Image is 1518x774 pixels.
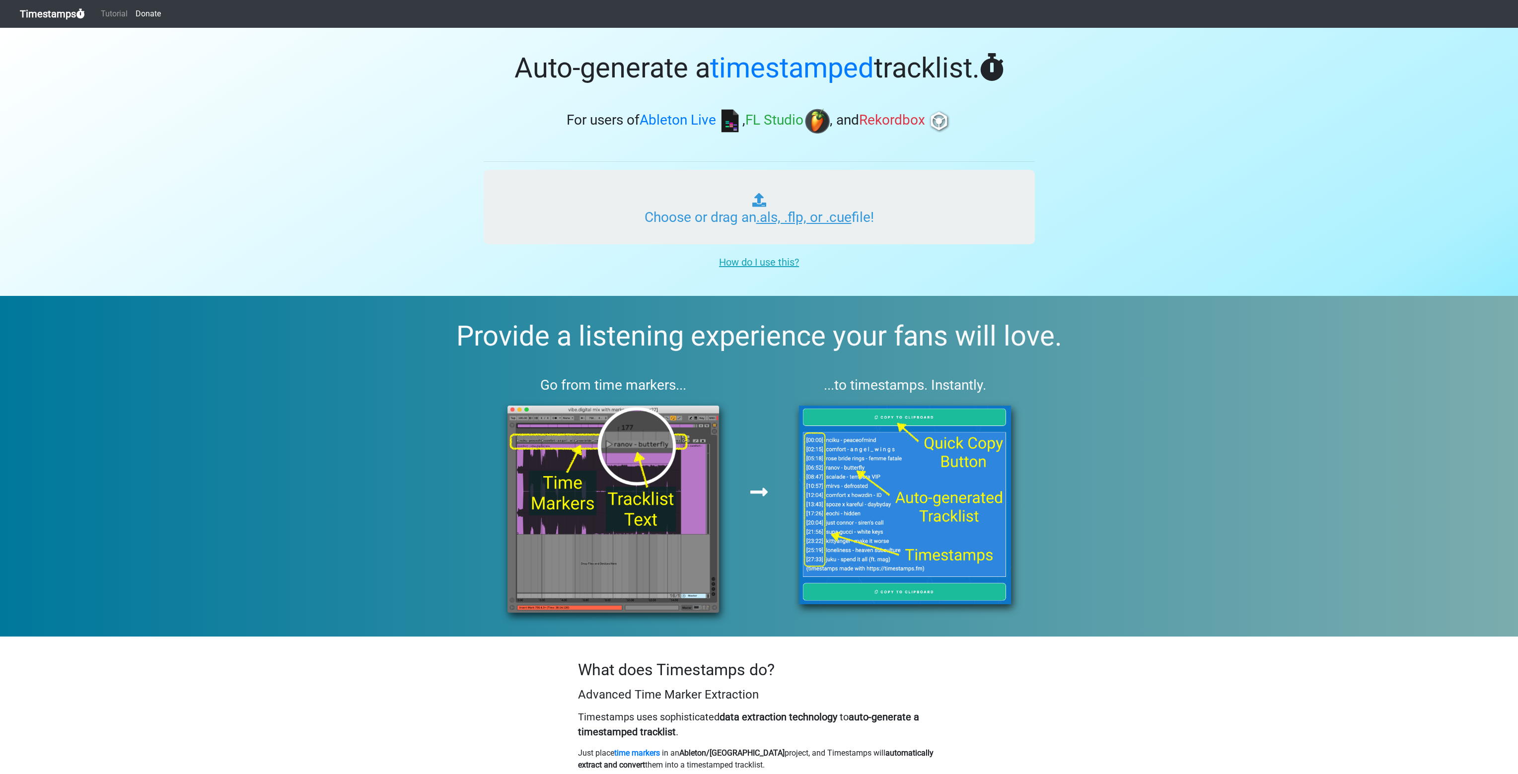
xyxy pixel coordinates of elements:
[775,406,1035,604] img: tsfm%20results.png
[720,711,837,723] strong: data extraction technology
[578,709,940,739] p: Timestamps uses sophisticated to .
[97,4,132,24] a: Tutorial
[484,109,1035,134] h3: For users of , , and
[718,109,742,134] img: ableton.png
[484,406,743,613] img: ableton%20screenshot%20bounce.png
[132,4,165,24] a: Donate
[578,688,940,702] h4: Advanced Time Marker Extraction
[484,52,1035,85] h1: Auto-generate a tracklist.
[719,256,799,268] u: How do I use this?
[775,377,1035,394] h3: ...to timestamps. Instantly.
[614,748,660,758] a: time markers
[859,112,925,129] span: Rekordbox
[679,748,785,758] strong: Ableton/[GEOGRAPHIC_DATA]
[578,747,940,771] p: Just place in an project, and Timestamps will them into a timestamped tracklist.
[484,377,743,394] h3: Go from time markers...
[24,320,1494,353] h2: Provide a listening experience your fans will love.
[20,4,85,24] a: Timestamps
[640,112,716,129] span: Ableton Live
[710,52,874,84] span: timestamped
[578,660,940,679] h2: What does Timestamps do?
[927,109,951,134] img: rb.png
[805,109,830,134] img: fl.png
[745,112,803,129] span: FL Studio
